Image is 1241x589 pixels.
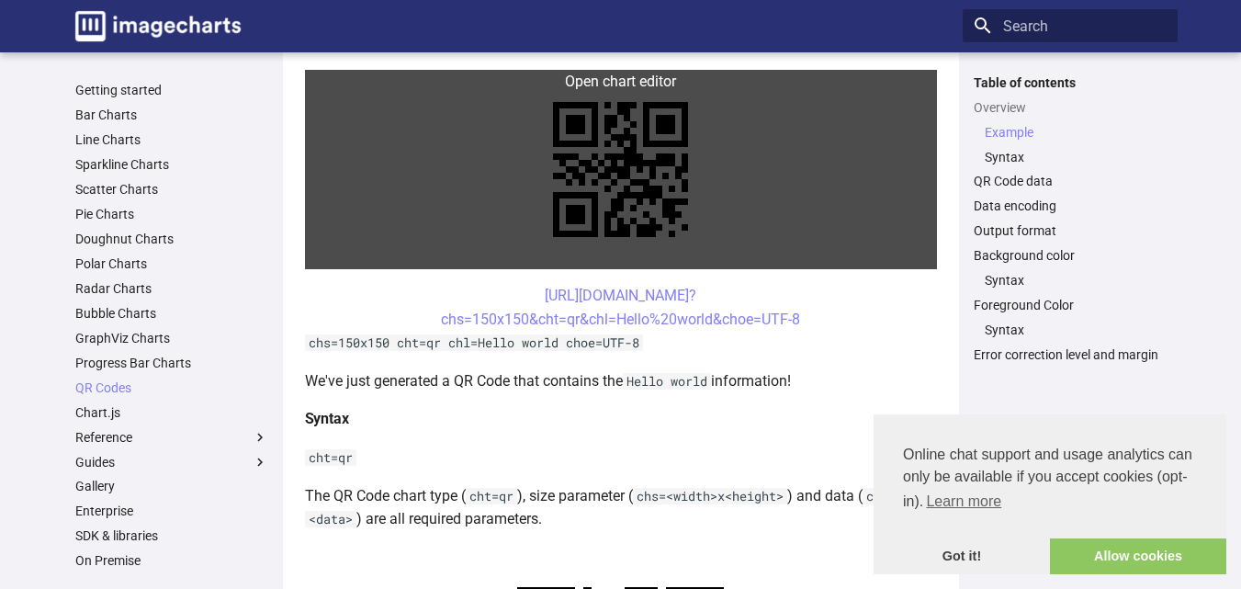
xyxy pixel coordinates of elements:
[75,355,268,371] a: Progress Bar Charts
[903,444,1197,515] span: Online chat support and usage analytics can only be available if you accept cookies (opt-in).
[75,255,268,272] a: Polar Charts
[974,297,1167,313] a: Foreground Color
[963,74,1178,91] label: Table of contents
[305,484,937,531] p: The QR Code chart type ( ), size parameter ( ) and data ( ) are all required parameters.
[974,346,1167,363] a: Error correction level and margin
[75,305,268,322] a: Bubble Charts
[974,322,1167,338] nav: Foreground Color
[75,231,268,247] a: Doughnut Charts
[75,429,268,446] label: Reference
[466,488,517,504] code: cht=qr
[75,552,268,569] a: On Premise
[75,156,268,173] a: Sparkline Charts
[974,198,1167,214] a: Data encoding
[985,322,1167,338] a: Syntax
[75,503,268,519] a: Enterprise
[75,527,268,544] a: SDK & libraries
[974,173,1167,189] a: QR Code data
[305,369,937,393] p: We've just generated a QR Code that contains the information!
[75,107,268,123] a: Bar Charts
[963,9,1178,42] input: Search
[963,74,1178,364] nav: Table of contents
[974,222,1167,239] a: Output format
[874,538,1050,575] a: dismiss cookie message
[1050,538,1226,575] a: allow cookies
[985,149,1167,165] a: Syntax
[68,4,248,49] a: Image-Charts documentation
[923,488,1004,515] a: learn more about cookies
[75,206,268,222] a: Pie Charts
[305,334,643,351] code: chs=150x150 cht=qr chl=Hello world choe=UTF-8
[305,407,937,431] h4: Syntax
[75,330,268,346] a: GraphViz Charts
[305,449,356,466] code: cht=qr
[75,11,241,41] img: logo
[75,379,268,396] a: QR Codes
[985,124,1167,141] a: Example
[75,131,268,148] a: Line Charts
[441,287,800,328] a: [URL][DOMAIN_NAME]?chs=150x150&cht=qr&chl=Hello%20world&choe=UTF-8
[985,272,1167,289] a: Syntax
[75,181,268,198] a: Scatter Charts
[874,414,1226,574] div: cookieconsent
[75,454,268,470] label: Guides
[974,124,1167,165] nav: Overview
[75,280,268,297] a: Radar Charts
[623,373,711,390] code: Hello world
[75,478,268,494] a: Gallery
[633,488,787,504] code: chs=<width>x<height>
[974,99,1167,116] a: Overview
[974,272,1167,289] nav: Background color
[75,82,268,98] a: Getting started
[75,404,268,421] a: Chart.js
[974,247,1167,264] a: Background color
